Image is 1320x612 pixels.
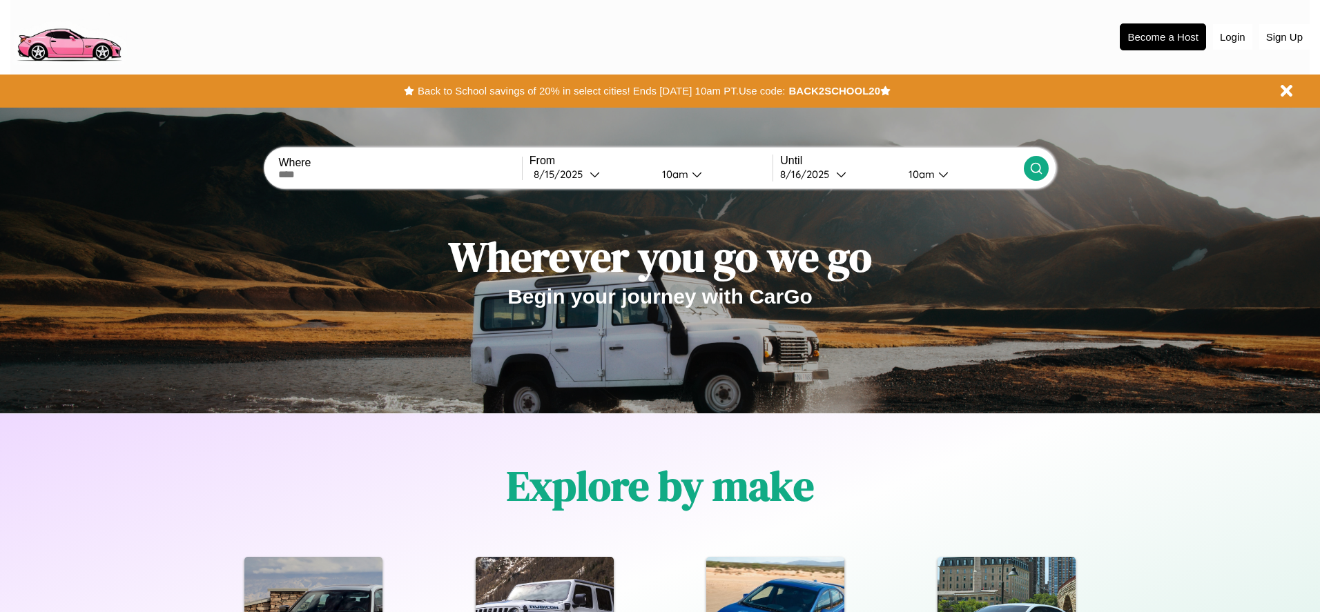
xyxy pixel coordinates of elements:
div: 10am [902,168,938,181]
div: 8 / 16 / 2025 [780,168,836,181]
div: 8 / 15 / 2025 [534,168,590,181]
button: Login [1213,24,1252,50]
button: Become a Host [1120,23,1206,50]
label: From [530,155,773,167]
button: 8/15/2025 [530,167,651,181]
button: 10am [897,167,1023,181]
label: Until [780,155,1023,167]
b: BACK2SCHOOL20 [788,85,880,97]
button: Back to School savings of 20% in select cities! Ends [DATE] 10am PT.Use code: [414,81,788,101]
img: logo [10,7,127,65]
label: Where [278,157,521,169]
div: 10am [655,168,692,181]
button: Sign Up [1259,24,1310,50]
button: 10am [651,167,773,181]
h1: Explore by make [507,457,814,514]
